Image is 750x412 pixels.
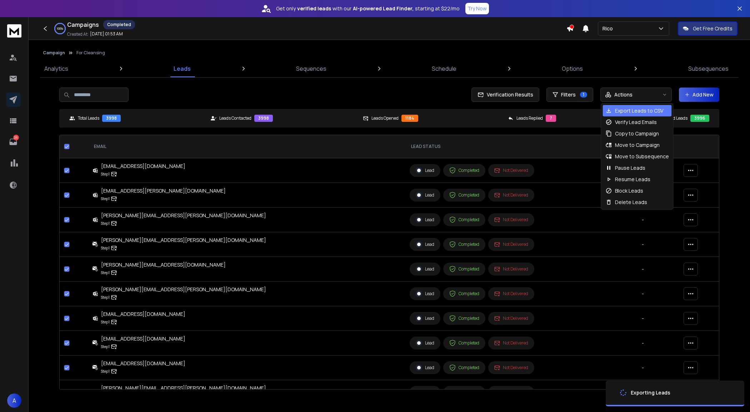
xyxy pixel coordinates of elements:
[67,20,99,29] h1: Campaigns
[90,31,123,37] p: [DATE] 01:53 AM
[102,115,121,122] div: 3998
[615,187,643,194] p: Block Leads
[467,5,487,12] p: Try Now
[416,291,434,297] div: Lead
[7,393,21,408] button: A
[101,360,185,367] div: [EMAIL_ADDRESS][DOMAIN_NAME]
[471,88,539,102] button: Verification Results
[174,64,191,73] p: Leads
[678,21,737,36] button: Get Free Credits
[494,291,528,297] div: Not Delivered
[416,266,434,272] div: Lead
[101,163,185,170] div: [EMAIL_ADDRESS][DOMAIN_NAME]
[690,115,709,122] div: 3996
[494,316,528,321] div: Not Delivered
[465,3,489,14] button: Try Now
[546,88,593,102] button: Filters1
[416,364,434,371] div: Lead
[615,119,657,126] p: Verify Lead Emails
[516,115,543,121] p: Leads Replied
[13,135,19,140] p: 25
[103,20,135,29] div: Completed
[615,107,663,114] p: Export Leads to CSV
[101,244,110,252] p: Step 1
[219,115,251,121] p: Leads Contacted
[6,135,20,149] a: 25
[432,64,456,73] p: Schedule
[101,212,266,219] div: [PERSON_NAME][EMAIL_ADDRESS][PERSON_NAME][DOMAIN_NAME]
[449,217,479,223] div: Completed
[405,135,637,158] th: LEAD STATUS
[101,269,110,276] p: Step 1
[44,64,68,73] p: Analytics
[449,167,479,174] div: Completed
[494,192,528,198] div: Not Delivered
[449,266,479,272] div: Completed
[494,266,528,272] div: Not Delivered
[637,282,679,306] td: -
[494,168,528,173] div: Not Delivered
[449,364,479,371] div: Completed
[631,389,670,396] div: Exporting Leads
[169,60,195,77] a: Leads
[615,199,647,206] p: Delete Leads
[614,91,632,98] p: Actions
[292,60,331,77] a: Sequences
[688,64,729,73] p: Subsequences
[637,356,679,380] td: -
[101,286,266,293] div: [PERSON_NAME][EMAIL_ADDRESS][PERSON_NAME][DOMAIN_NAME]
[637,257,679,282] td: -
[449,315,479,322] div: Completed
[76,50,105,56] p: For Cleansing
[101,311,185,318] div: [EMAIL_ADDRESS][DOMAIN_NAME]
[296,64,326,73] p: Sequences
[557,60,587,77] a: Options
[416,241,434,248] div: Lead
[416,217,434,223] div: Lead
[101,170,110,178] p: Step 1
[637,306,679,331] td: -
[101,187,226,194] div: [EMAIL_ADDRESS][PERSON_NAME][DOMAIN_NAME]
[494,365,528,371] div: Not Delivered
[101,195,110,202] p: Step 1
[353,5,414,12] strong: AI-powered Lead Finder,
[78,115,99,121] p: Total Leads
[101,368,110,375] p: Step 1
[101,261,226,268] div: [PERSON_NAME][EMAIL_ADDRESS][DOMAIN_NAME]
[371,115,399,121] p: Leads Opened
[602,25,616,32] p: Rico
[101,335,185,342] div: [EMAIL_ADDRESS][DOMAIN_NAME]
[693,25,732,32] p: Get Free Credits
[494,340,528,346] div: Not Delivered
[615,142,660,149] p: Move to Campaign
[101,318,110,326] p: Step 1
[427,60,461,77] a: Schedule
[101,220,110,227] p: Step 1
[615,176,650,183] p: Resume Leads
[416,167,434,174] div: Lead
[101,294,110,301] p: Step 1
[101,237,266,244] div: [PERSON_NAME][EMAIL_ADDRESS][PERSON_NAME][DOMAIN_NAME]
[580,92,587,98] span: 1
[684,60,733,77] a: Subsequences
[449,192,479,198] div: Completed
[484,91,533,98] span: Verification Results
[637,331,679,356] td: -
[615,164,645,172] p: Pause Leads
[254,115,273,122] div: 3998
[449,340,479,346] div: Completed
[562,64,583,73] p: Options
[494,242,528,247] div: Not Delivered
[615,130,659,137] p: Copy to Campaign
[101,343,110,350] p: Step 1
[67,31,89,37] p: Created At:
[637,232,679,257] td: -
[7,24,21,38] img: logo
[43,50,65,56] button: Campaign
[561,91,576,98] span: Filters
[679,88,719,102] button: Add New
[276,5,460,12] p: Get only with our starting at $22/mo
[449,291,479,297] div: Completed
